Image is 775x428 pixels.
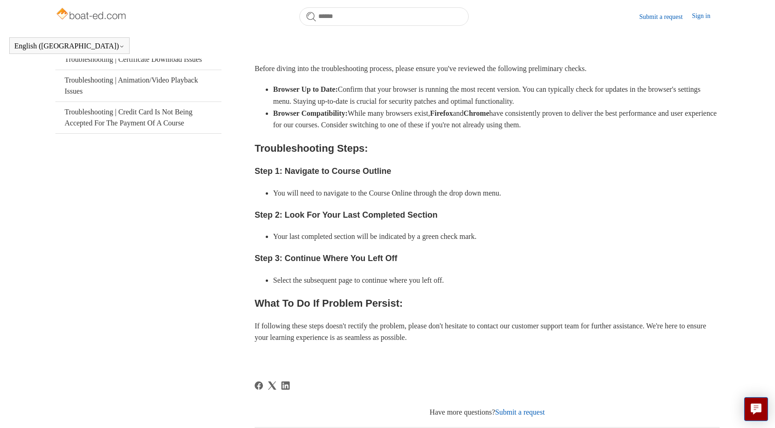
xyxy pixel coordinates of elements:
[255,320,720,344] p: If following these steps doesn't rectify the problem, please don't hesitate to contact our custom...
[255,63,720,75] p: Before diving into the troubleshooting process, please ensure you've reviewed the following preli...
[273,187,720,199] li: You will need to navigate to the Course Online through the drop down menu.
[14,42,125,50] button: English ([GEOGRAPHIC_DATA])
[55,102,221,133] a: Troubleshooting | Credit Card Is Not Being Accepted For The Payment Of A Course
[255,295,720,311] h2: What To Do If Problem Persist:
[255,381,263,390] a: Facebook
[268,381,276,390] a: X Corp
[692,11,720,22] a: Sign in
[255,208,720,222] h3: Step 2: Look For Your Last Completed Section
[255,381,263,390] svg: Share this page on Facebook
[255,165,720,178] h3: Step 1: Navigate to Course Outline
[639,12,692,22] a: Submit a request
[744,397,768,421] button: Live chat
[255,407,720,418] div: Have more questions?
[268,381,276,390] svg: Share this page on X Corp
[430,109,453,117] strong: Firefox
[273,107,720,131] li: While many browsers exist, and have consistently proven to deliver the best performance and user ...
[273,109,348,117] strong: Browser Compatibility:
[55,6,129,24] img: Boat-Ed Help Center home page
[55,49,221,70] a: Troubleshooting | Certificate Download Issues
[281,381,290,390] a: LinkedIn
[273,83,720,107] li: Confirm that your browser is running the most recent version. You can typically check for updates...
[273,85,338,93] strong: Browser Up to Date:
[273,231,720,243] li: Your last completed section will be indicated by a green check mark.
[255,252,720,265] h3: Step 3: Continue Where You Left Off
[495,408,545,416] a: Submit a request
[55,70,221,101] a: Troubleshooting | Animation/Video Playback Issues
[255,140,720,156] h2: Troubleshooting Steps:
[299,7,469,26] input: Search
[281,381,290,390] svg: Share this page on LinkedIn
[464,109,489,117] strong: Chrome
[273,274,720,286] li: Select the subsequent page to continue where you left off.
